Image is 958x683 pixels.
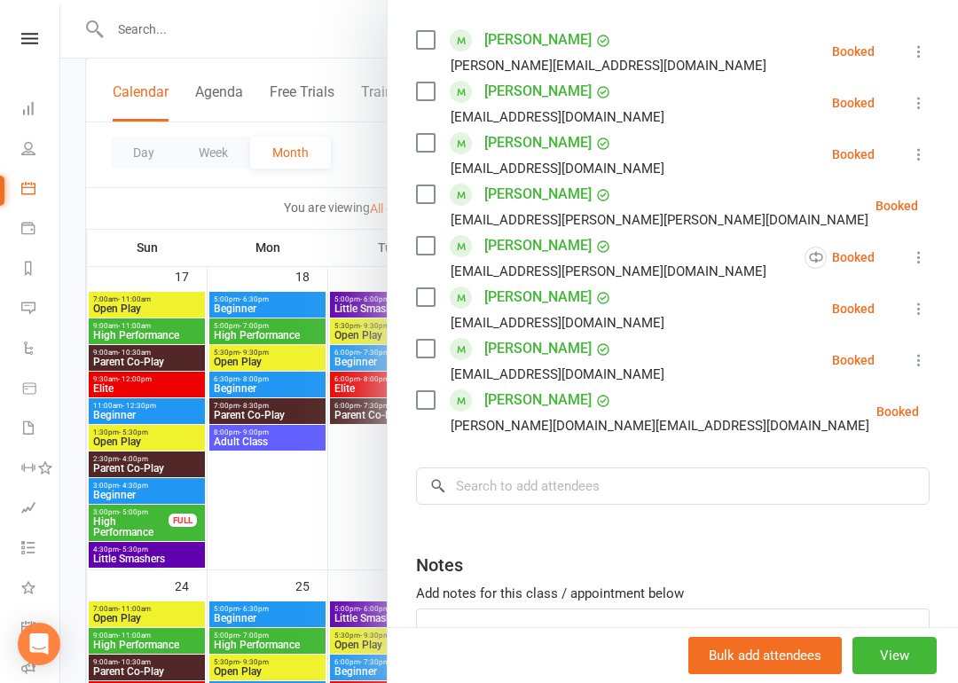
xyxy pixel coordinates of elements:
input: Search to add attendees [416,467,930,505]
a: [PERSON_NAME] [484,180,592,208]
a: Payments [21,210,61,250]
a: [PERSON_NAME] [484,129,592,157]
div: [EMAIL_ADDRESS][PERSON_NAME][PERSON_NAME][DOMAIN_NAME] [451,208,868,232]
a: People [21,130,61,170]
a: [PERSON_NAME] [484,232,592,260]
div: Booked [876,200,918,212]
div: [PERSON_NAME][EMAIL_ADDRESS][DOMAIN_NAME] [451,54,766,77]
div: [EMAIL_ADDRESS][PERSON_NAME][DOMAIN_NAME] [451,260,766,283]
div: [PERSON_NAME][DOMAIN_NAME][EMAIL_ADDRESS][DOMAIN_NAME] [451,414,869,437]
div: [EMAIL_ADDRESS][DOMAIN_NAME] [451,311,664,334]
a: Reports [21,250,61,290]
div: Booked [832,148,875,161]
a: [PERSON_NAME] [484,334,592,363]
div: [EMAIL_ADDRESS][DOMAIN_NAME] [451,363,664,386]
a: [PERSON_NAME] [484,77,592,106]
a: Dashboard [21,90,61,130]
a: [PERSON_NAME] [484,283,592,311]
a: [PERSON_NAME] [484,26,592,54]
a: [PERSON_NAME] [484,386,592,414]
div: Booked [805,247,875,269]
div: [EMAIL_ADDRESS][DOMAIN_NAME] [451,157,664,180]
div: Booked [832,97,875,109]
div: Booked [832,354,875,366]
a: Assessments [21,490,61,530]
div: [EMAIL_ADDRESS][DOMAIN_NAME] [451,106,664,129]
a: General attendance kiosk mode [21,609,61,649]
a: Product Sales [21,370,61,410]
div: Add notes for this class / appointment below [416,583,930,604]
a: Calendar [21,170,61,210]
button: View [852,637,937,674]
button: Bulk add attendees [688,637,842,674]
div: Booked [832,302,875,315]
div: Booked [832,45,875,58]
div: Notes [416,553,463,577]
a: What's New [21,569,61,609]
div: Booked [876,405,919,418]
div: Open Intercom Messenger [18,623,60,665]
